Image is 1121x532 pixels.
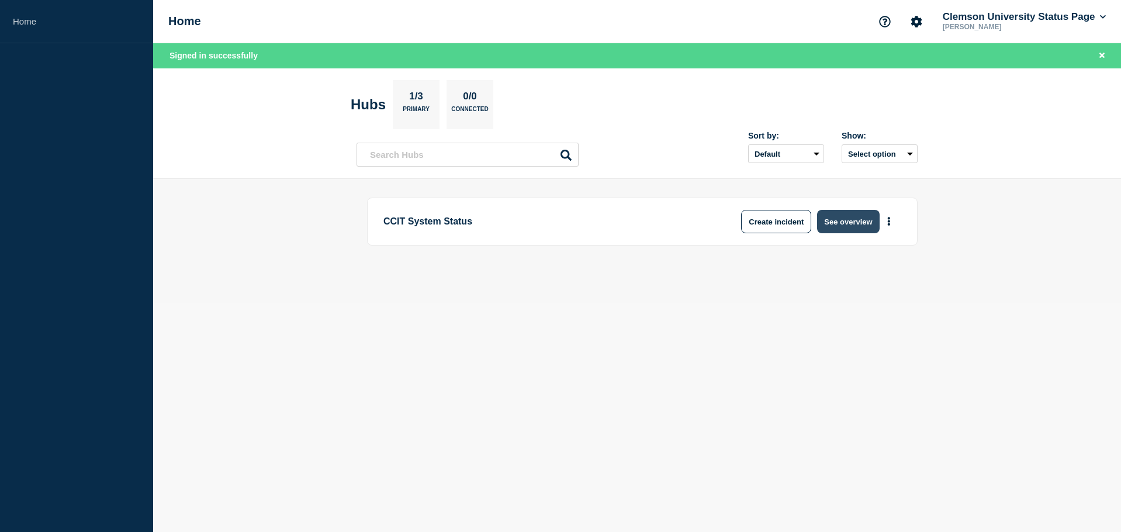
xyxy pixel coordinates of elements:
button: Clemson University Status Page [940,11,1108,23]
div: Show: [842,131,918,140]
button: See overview [817,210,879,233]
p: CCIT System Status [383,210,707,233]
p: 0/0 [459,91,482,106]
p: [PERSON_NAME] [940,23,1062,31]
div: Sort by: [748,131,824,140]
select: Sort by [748,144,824,163]
h2: Hubs [351,96,386,113]
p: Connected [451,106,488,118]
p: 1/3 [405,91,428,106]
span: Signed in successfully [169,51,258,60]
button: Create incident [741,210,811,233]
button: Account settings [904,9,929,34]
input: Search Hubs [357,143,579,167]
button: Select option [842,144,918,163]
button: More actions [881,211,897,233]
button: Close banner [1095,49,1109,63]
h1: Home [168,15,201,28]
button: Support [873,9,897,34]
p: Primary [403,106,430,118]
